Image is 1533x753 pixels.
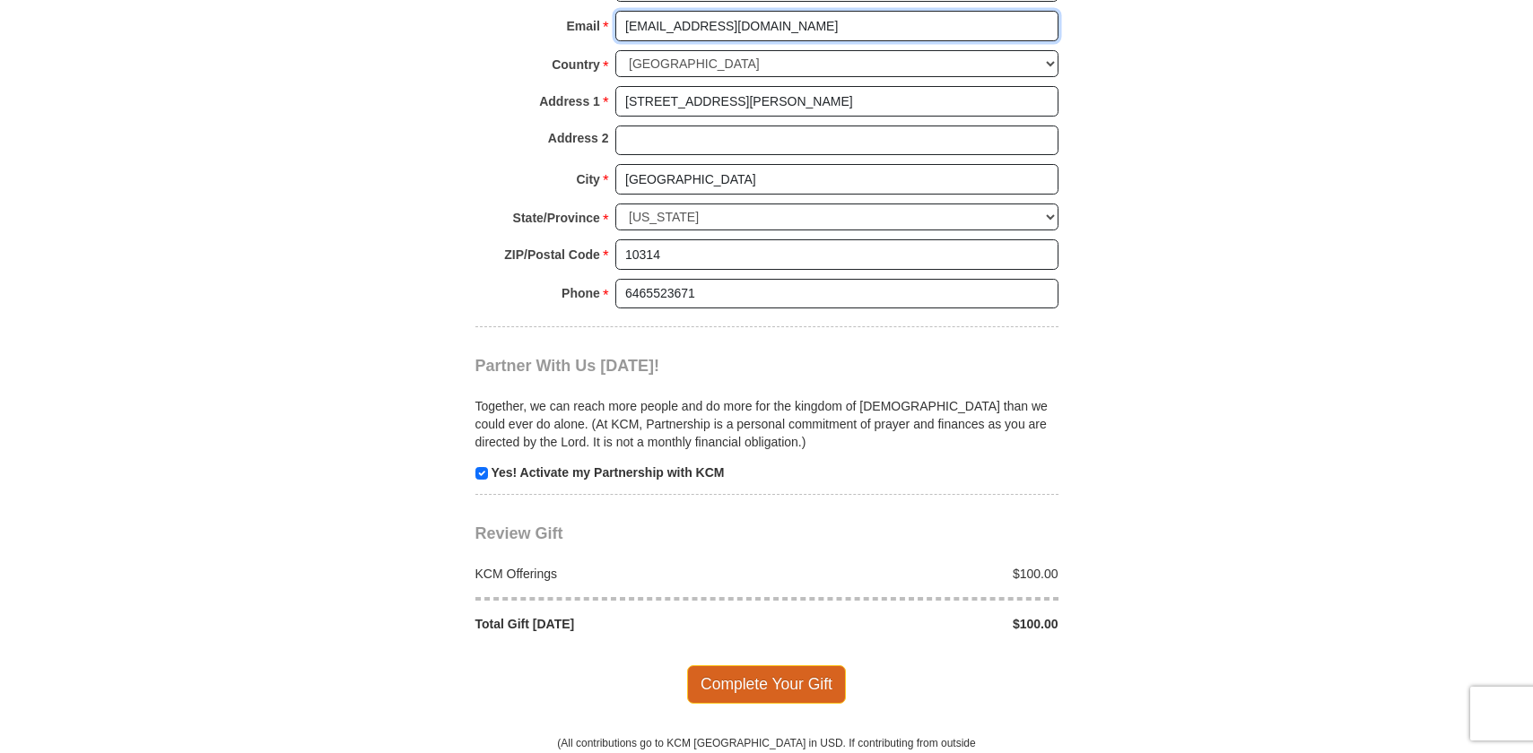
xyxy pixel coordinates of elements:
[576,167,599,192] strong: City
[504,242,600,267] strong: ZIP/Postal Code
[548,125,609,151] strong: Address 2
[513,205,600,230] strong: State/Province
[687,665,846,703] span: Complete Your Gift
[567,13,600,39] strong: Email
[767,565,1068,583] div: $100.00
[466,565,767,583] div: KCM Offerings
[539,89,600,114] strong: Address 1
[475,524,563,542] span: Review Gift
[475,357,660,375] span: Partner With Us [DATE]!
[552,52,600,77] strong: Country
[491,465,724,480] strong: Yes! Activate my Partnership with KCM
[767,615,1068,633] div: $100.00
[562,281,600,306] strong: Phone
[466,615,767,633] div: Total Gift [DATE]
[475,397,1058,451] p: Together, we can reach more people and do more for the kingdom of [DEMOGRAPHIC_DATA] than we coul...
